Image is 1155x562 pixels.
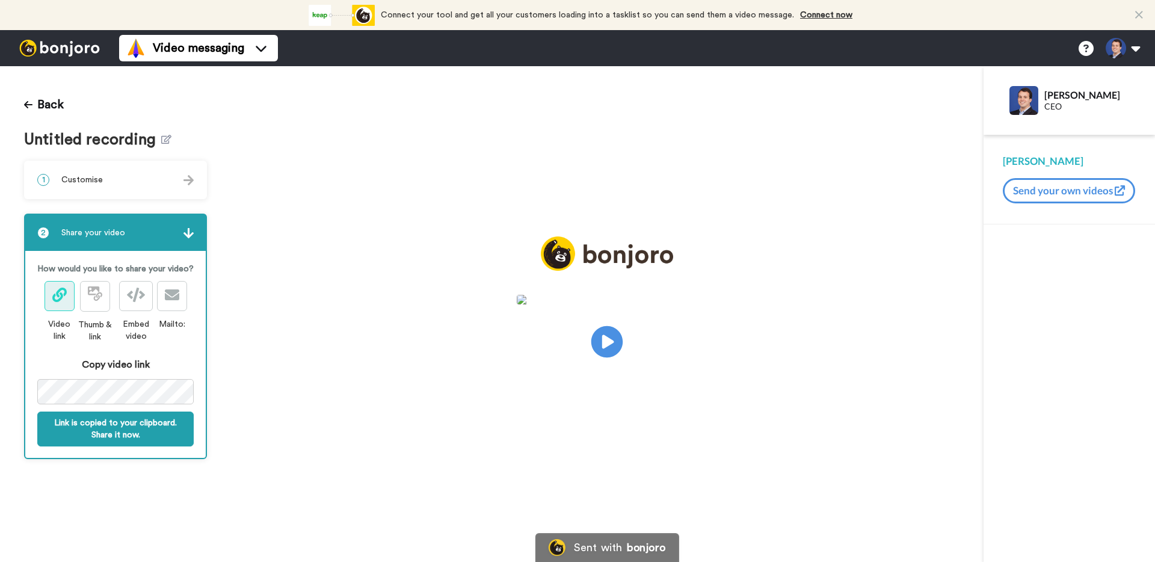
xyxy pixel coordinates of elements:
[517,295,697,304] img: 6acd306b-2f2f-4d2f-add9-9a0707730ba5.jpg
[37,412,194,446] button: Link is copied to your clipboard. Share it now.
[24,131,161,149] span: Untitled recording
[1003,178,1135,203] button: Send your own videos
[1044,102,1135,112] div: CEO
[574,542,622,553] div: Sent with
[126,39,146,58] img: vm-color.svg
[37,227,49,239] span: 2
[24,90,64,119] button: Back
[115,318,157,342] div: Embed video
[157,318,187,330] div: Mailto:
[37,174,49,186] span: 1
[800,11,852,19] a: Connect now
[37,263,194,275] p: How would you like to share your video?
[627,542,665,553] div: bonjoro
[61,227,125,239] span: Share your video
[24,161,207,199] div: 1Customise
[183,228,194,238] img: arrow.svg
[1044,89,1135,100] div: [PERSON_NAME]
[1003,154,1136,168] div: [PERSON_NAME]
[183,175,194,185] img: arrow.svg
[541,236,673,271] img: logo_full.png
[37,357,194,372] div: Copy video link
[549,539,565,556] img: Bonjoro Logo
[309,5,375,26] div: animation
[1009,86,1038,115] img: Profile Image
[75,319,115,343] div: Thumb & link
[153,40,244,57] span: Video messaging
[14,40,105,57] img: bj-logo-header-white.svg
[61,174,103,186] span: Customise
[44,318,75,342] div: Video link
[535,533,679,562] a: Bonjoro LogoSent withbonjoro
[381,11,794,19] span: Connect your tool and get all your customers loading into a tasklist so you can send them a video...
